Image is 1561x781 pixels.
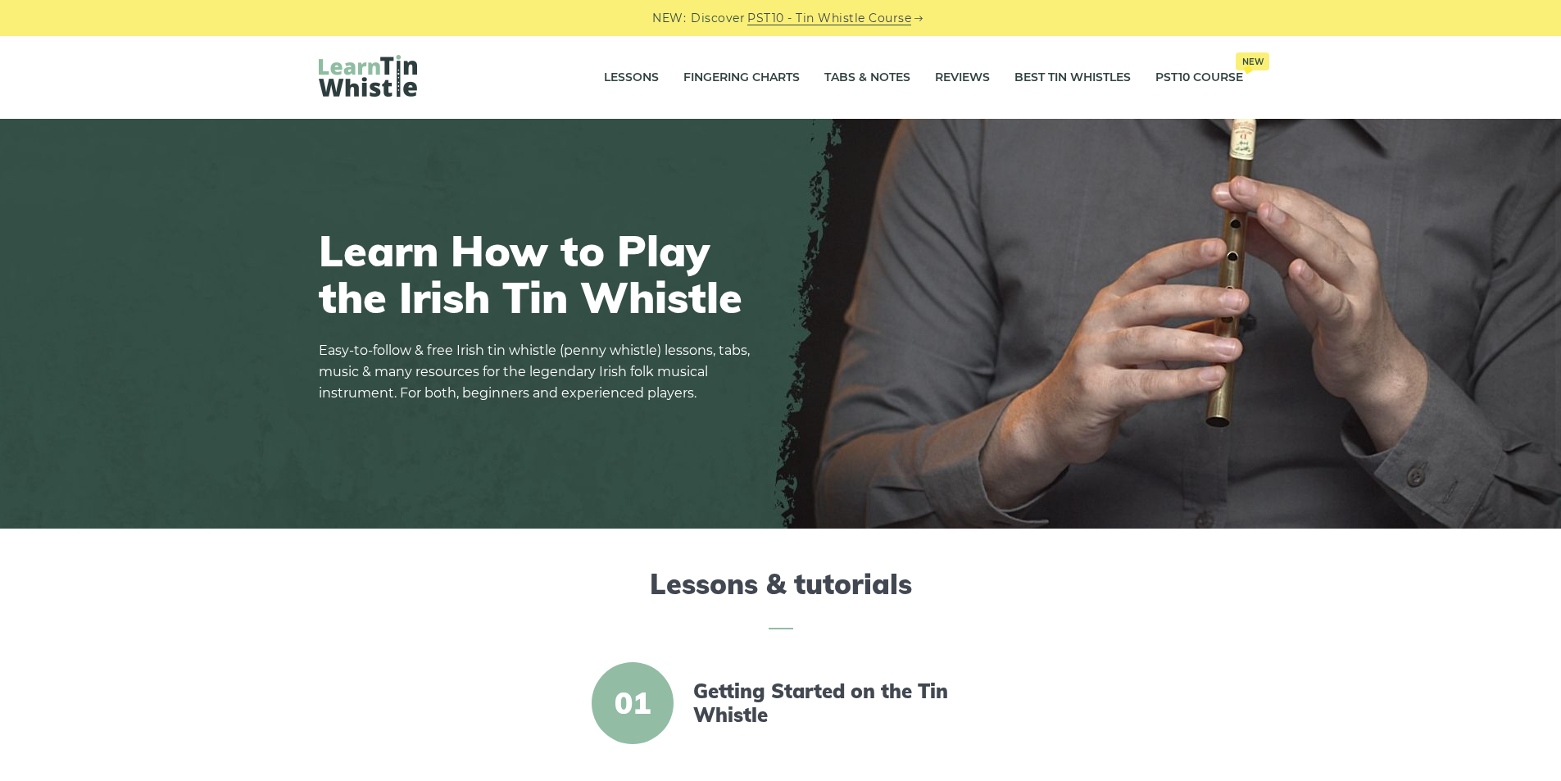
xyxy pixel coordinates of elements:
a: Reviews [935,57,990,98]
p: Easy-to-follow & free Irish tin whistle (penny whistle) lessons, tabs, music & many resources for... [319,340,761,404]
span: 01 [592,662,674,744]
a: Fingering Charts [683,57,800,98]
a: Getting Started on the Tin Whistle [693,679,975,727]
a: Lessons [604,57,659,98]
span: New [1236,52,1269,70]
a: PST10 CourseNew [1155,57,1243,98]
h1: Learn How to Play the Irish Tin Whistle [319,227,761,320]
img: LearnTinWhistle.com [319,55,417,97]
a: Tabs & Notes [824,57,910,98]
a: Best Tin Whistles [1014,57,1131,98]
h2: Lessons & tutorials [319,568,1243,629]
